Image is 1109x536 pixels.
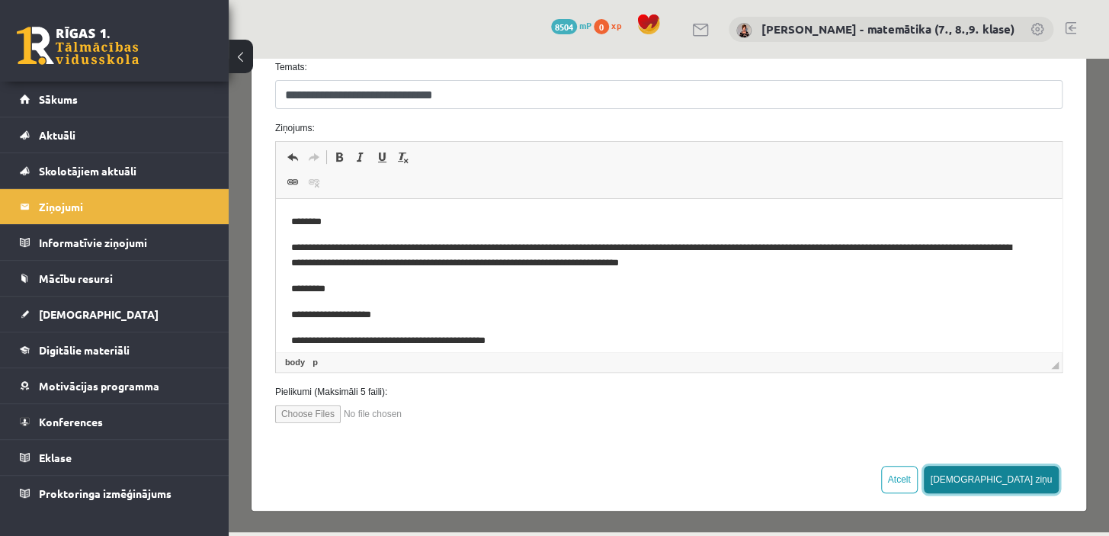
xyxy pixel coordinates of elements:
[20,297,210,332] a: [DEMOGRAPHIC_DATA]
[53,88,75,108] a: Atcelt (vadīšanas taustiņš+Z)
[39,415,103,428] span: Konferences
[594,19,609,34] span: 0
[20,440,210,475] a: Eklase
[164,88,185,108] a: Noņemt stilus
[20,82,210,117] a: Sākums
[39,92,78,106] span: Sākums
[20,189,210,224] a: Ziņojumi
[736,23,752,38] img: Irēna Roze - matemātika (7., 8.,9. klase)
[35,326,845,340] label: Pielikumi (Maksimāli 5 faili):
[20,225,210,260] a: Informatīvie ziņojumi
[695,407,831,435] button: [DEMOGRAPHIC_DATA] ziņu
[53,297,79,310] a: body elements
[20,332,210,367] a: Digitālie materiāli
[39,271,113,285] span: Mācību resursi
[551,19,577,34] span: 8504
[594,19,629,31] a: 0 xp
[75,88,96,108] a: Atkārtot (vadīšanas taustiņš+Y)
[611,19,621,31] span: xp
[15,15,771,175] body: Bagātinātā teksta redaktors, wiswyg-editor-47433885551780-1760532582-745
[20,153,210,188] a: Skolotājiem aktuāli
[143,88,164,108] a: Pasvītrojums (vadīšanas taustiņš+U)
[53,114,75,133] a: Saite (vadīšanas taustiņš+K)
[20,404,210,439] a: Konferences
[35,63,845,76] label: Ziņojums:
[35,2,845,15] label: Temats:
[39,379,159,393] span: Motivācijas programma
[761,21,1014,37] a: [PERSON_NAME] - matemātika (7., 8.,9. klase)
[39,189,210,224] legend: Ziņojumi
[17,27,139,65] a: Rīgas 1. Tālmācības vidusskola
[39,486,171,500] span: Proktoringa izmēģinājums
[20,368,210,403] a: Motivācijas programma
[81,297,92,310] a: p elements
[39,451,72,464] span: Eklase
[39,307,159,321] span: [DEMOGRAPHIC_DATA]
[47,140,833,293] iframe: Bagātinātā teksta redaktors, wiswyg-editor-47433885551780-1760532582-745
[39,343,130,357] span: Digitālie materiāli
[20,117,210,152] a: Aktuāli
[39,164,136,178] span: Skolotājiem aktuāli
[551,19,591,31] a: 8504 mP
[20,476,210,511] a: Proktoringa izmēģinājums
[39,225,210,260] legend: Informatīvie ziņojumi
[20,261,210,296] a: Mācību resursi
[121,88,143,108] a: Slīpraksts (vadīšanas taustiņš+I)
[822,303,830,310] span: Mērogot
[652,407,689,435] button: Atcelt
[39,128,75,142] span: Aktuāli
[579,19,591,31] span: mP
[75,114,96,133] a: Atsaistīt
[100,88,121,108] a: Treknraksts (vadīšanas taustiņš+B)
